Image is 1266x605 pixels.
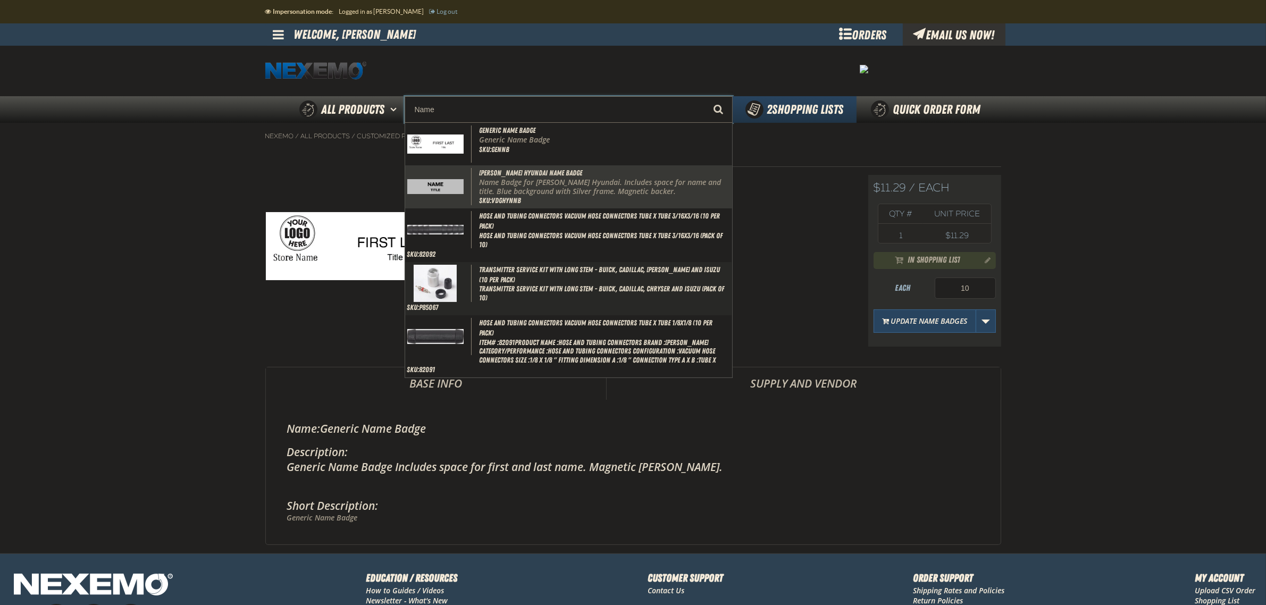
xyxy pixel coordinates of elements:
span: / [352,132,356,140]
img: Nexemo Logo [11,570,176,601]
span: Shopping Lists [767,102,844,117]
span: SKU:P85067 [407,303,439,312]
td: $11.29 [923,228,991,243]
img: 5b858f90ee912781920353-DV_WebSmall_I_82092.jpg [407,225,464,234]
span: In Shopping List [908,254,960,267]
span: Transmitter Service Kit With Long Stem - Buick, Cadillac, Chryser and Isuzu (Pack of 10) [479,284,730,302]
span: $11.29 [874,181,906,195]
p: Generic Name Badge [479,136,730,145]
img: f8e939207b3eb67275b8da55a504b224.jpeg [860,65,868,73]
th: Unit price [923,204,991,224]
button: Open All Products pages [387,96,405,123]
a: Supply and Vendor [607,367,1001,399]
span: Hose and Tubing Connectors Vacuum Hose Connectors Tube x Tube 1/8x1/8 (10 per pack) [479,318,712,337]
button: Manage current product in the Shopping List [977,253,994,266]
span: 1 [899,231,902,240]
input: Product Quantity [935,278,996,299]
img: 5b3bb5ac6786a402352999-P85067.jpg [414,265,456,302]
img: 5b858c17ab8e3934841027-DV_WebLarge_I_82091.jpg [407,329,464,344]
label: Short Description: [287,498,379,513]
span: SKU:VDGHYNNB [479,196,521,205]
span: SKU:82091 [407,365,435,374]
div: Generic Name Badge [287,421,979,436]
img: Nexemo logo [265,62,366,80]
span: Hose and Tubing Connectors Vacuum Hose Connectors Tube x Tube 3/16x3/16 (Pack of 10) [479,231,730,249]
nav: Breadcrumbs [265,132,1001,140]
li: Logged in as [PERSON_NAME] [339,2,430,21]
a: Contact Us [648,585,684,595]
h2: Customer Support [648,570,723,586]
a: Upload CSV Order [1195,585,1255,595]
a: All Products [301,132,350,140]
div: Orders [823,23,903,46]
label: Description: [287,444,348,459]
a: More Actions [976,309,996,333]
span: Item# :82091Product Name :Hose and Tubing Connectors Brand :[PERSON_NAME] Category/Performance :H... [479,338,730,365]
a: Home [265,62,366,80]
span: / [296,132,299,140]
div: Email Us Now! [903,23,1005,46]
span: / [909,181,916,195]
span: [PERSON_NAME] Hyundai Name Badge [479,169,582,177]
label: Name: [287,421,321,436]
span: each [919,181,950,195]
a: Customized Products [357,132,438,140]
th: Qty # [878,204,924,224]
div: each [874,282,932,294]
span: Generic Name Badge [479,126,535,135]
li: Welcome, [PERSON_NAME] [294,23,416,46]
img: 6780222ddf7f6814723659-GENNB.png [407,135,464,154]
button: Start Searching [706,96,733,123]
span: SKU:GENNB [479,145,509,154]
li: Impersonation mode: [265,2,339,21]
a: Quick Order Form [857,96,1001,123]
h2: Education / Resources [366,570,458,586]
a: How to Guides / Videos [366,585,445,595]
a: Nexemo [265,132,294,140]
img: Generic Name Badge [266,212,467,280]
a: Log out [430,8,458,15]
span: Transmitter Service Kit With Long Stem - Buick, Cadillac, [PERSON_NAME] and Isuzu (10 per pack) [479,265,720,284]
h2: My Account [1195,570,1255,586]
img: 679bc8ae5d018690504060-VDGHYNNB.jpg [407,179,464,195]
div: Generic Name Badge Includes space for first and last name. Magnetic [PERSON_NAME]. [287,459,979,474]
span: Hose and Tubing Connectors Vacuum Hose Connectors Tube x Tube 3/16x3/16 (10 per pack) [479,212,720,230]
p: SKU: [486,147,1001,162]
a: Shipping Rates and Policies [913,585,1005,595]
button: You have 2 Shopping Lists. Open to view details [733,96,857,123]
p: Generic Name Badge [287,513,979,523]
span: SKU:82092 [407,250,436,258]
h2: Order Support [913,570,1005,586]
input: Search [405,96,733,123]
button: Update Name Badges [874,309,976,333]
strong: 2 [767,102,773,117]
span: All Products [322,100,385,119]
p: Name Badge for [PERSON_NAME] Hyundai. Includes space for name and title. Blue background with Sil... [479,178,730,196]
a: Base Info [266,367,606,399]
